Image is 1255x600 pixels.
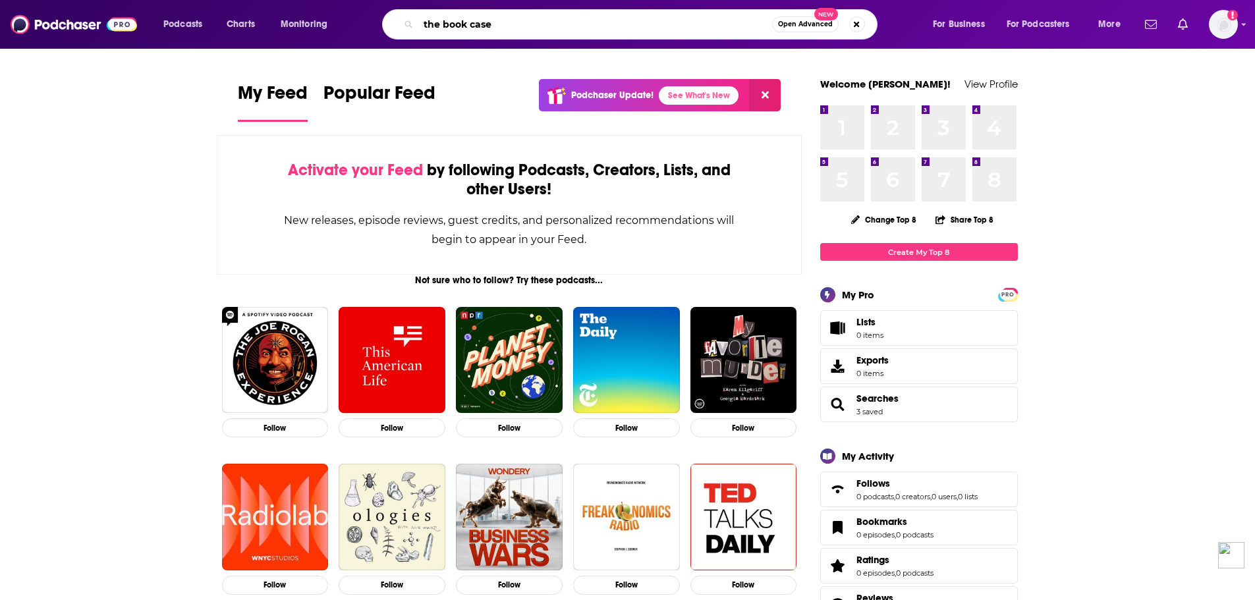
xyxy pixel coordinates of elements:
[856,316,883,328] span: Lists
[820,548,1018,584] span: Ratings
[456,307,563,414] img: Planet Money
[690,418,797,437] button: Follow
[323,82,435,122] a: Popular Feed
[222,576,329,595] button: Follow
[820,310,1018,346] a: Lists
[930,492,932,501] span: ,
[964,78,1018,90] a: View Profile
[825,557,851,575] a: Ratings
[690,576,797,595] button: Follow
[820,78,951,90] a: Welcome [PERSON_NAME]!
[573,576,680,595] button: Follow
[339,576,445,595] button: Follow
[842,450,894,462] div: My Activity
[778,21,833,28] span: Open Advanced
[820,348,1018,384] a: Exports
[825,518,851,537] a: Bookmarks
[238,82,308,122] a: My Feed
[571,90,654,101] p: Podchaser Update!
[856,354,889,366] span: Exports
[825,480,851,499] a: Follows
[825,395,851,414] a: Searches
[895,530,896,539] span: ,
[573,464,680,570] img: Freakonomics Radio
[281,15,327,34] span: Monitoring
[856,554,889,566] span: Ratings
[222,464,329,570] img: Radiolab
[288,160,423,180] span: Activate your Feed
[856,331,883,340] span: 0 items
[339,464,445,570] img: Ologies with Alie Ward
[1000,289,1016,299] a: PRO
[323,82,435,112] span: Popular Feed
[283,211,736,249] div: New releases, episode reviews, guest credits, and personalized recommendations will begin to appe...
[690,464,797,570] img: TED Talks Daily
[456,464,563,570] img: Business Wars
[222,307,329,414] img: The Joe Rogan Experience
[573,418,680,437] button: Follow
[856,316,876,328] span: Lists
[1089,14,1137,35] button: open menu
[820,472,1018,507] span: Follows
[820,387,1018,422] span: Searches
[825,357,851,375] span: Exports
[283,161,736,199] div: by following Podcasts, Creators, Lists, and other Users!
[895,492,930,501] a: 0 creators
[958,492,978,501] a: 0 lists
[998,14,1089,35] button: open menu
[222,418,329,437] button: Follow
[218,14,263,35] a: Charts
[418,14,772,35] input: Search podcasts, credits, & more...
[894,492,895,501] span: ,
[1098,15,1121,34] span: More
[1173,13,1193,36] a: Show notifications dropdown
[932,492,957,501] a: 0 users
[825,319,851,337] span: Lists
[456,418,563,437] button: Follow
[163,15,202,34] span: Podcasts
[395,9,890,40] div: Search podcasts, credits, & more...
[820,510,1018,545] span: Bookmarks
[856,530,895,539] a: 0 episodes
[842,288,874,301] div: My Pro
[154,14,219,35] button: open menu
[856,369,889,378] span: 0 items
[924,14,1001,35] button: open menu
[339,307,445,414] img: This American Life
[456,576,563,595] button: Follow
[1209,10,1238,39] span: Logged in as kelsey.marrujo
[1000,290,1016,300] span: PRO
[1007,15,1070,34] span: For Podcasters
[856,393,899,404] a: Searches
[217,275,802,286] div: Not sure who to follow? Try these podcasts...
[856,492,894,501] a: 0 podcasts
[573,307,680,414] img: The Daily
[690,307,797,414] img: My Favorite Murder with Karen Kilgariff and Georgia Hardstark
[856,516,934,528] a: Bookmarks
[1140,13,1162,36] a: Show notifications dropdown
[856,407,883,416] a: 3 saved
[856,554,934,566] a: Ratings
[772,16,839,32] button: Open AdvancedNew
[227,15,255,34] span: Charts
[856,477,978,489] a: Follows
[935,207,994,232] button: Share Top 8
[896,568,934,578] a: 0 podcasts
[856,516,907,528] span: Bookmarks
[957,492,958,501] span: ,
[11,12,137,37] img: Podchaser - Follow, Share and Rate Podcasts
[814,8,838,20] span: New
[1209,10,1238,39] img: User Profile
[856,477,890,489] span: Follows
